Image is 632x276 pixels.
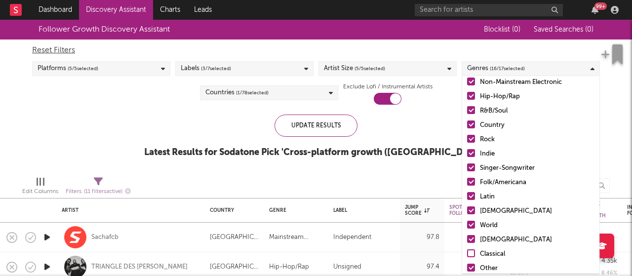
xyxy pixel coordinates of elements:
[32,44,600,56] div: Reset Filters
[480,248,594,260] div: Classical
[333,207,390,213] div: Label
[38,63,98,75] div: Platforms
[269,207,318,213] div: Genre
[490,63,525,75] span: ( 16 / 17 selected)
[480,91,594,103] div: Hip-Hop/Rap
[512,26,520,33] span: ( 0 )
[534,26,593,33] span: Saved Searches
[415,4,563,16] input: Search for artists
[480,119,594,131] div: Country
[91,263,188,272] a: TRIANGLE DES [PERSON_NAME]
[144,147,488,158] div: Latest Results for Sodatone Pick ' Cross-platform growth ([GEOGRAPHIC_DATA]) '
[594,2,607,10] div: 99 +
[449,261,484,273] div: 35.7k
[405,232,439,243] div: 97.8
[405,261,439,273] div: 97.4
[405,204,430,216] div: Jump Score
[480,162,594,174] div: Singer-Songwriter
[480,234,594,246] div: [DEMOGRAPHIC_DATA]
[601,258,617,264] div: 4.35k
[467,63,525,75] div: Genres
[205,87,269,99] div: Countries
[531,26,593,34] button: Saved Searches (0)
[480,77,594,88] div: Non-Mainstream Electronic
[480,191,594,203] div: Latin
[210,261,259,273] div: [GEOGRAPHIC_DATA]
[480,205,594,217] div: [DEMOGRAPHIC_DATA]
[22,173,58,202] div: Edit Columns
[484,26,520,33] span: Blocklist
[68,63,98,75] span: ( 5 / 5 selected)
[84,189,122,195] span: ( 11 filters active)
[343,81,433,93] label: Exclude Lofi / Instrumental Artists
[269,232,323,243] div: Mainstream Electronic
[275,115,357,137] div: Update Results
[181,63,231,75] div: Labels
[210,232,259,243] div: [GEOGRAPHIC_DATA]
[595,270,617,276] div: 8.46 %
[480,177,594,189] div: Folk/Americana
[66,173,131,202] div: Filters(11 filters active)
[236,87,269,99] span: ( 1 / 78 selected)
[449,232,484,243] div: 8.49k
[355,63,385,75] span: ( 5 / 5 selected)
[210,207,254,213] div: Country
[480,105,594,117] div: R&B/Soul
[480,220,594,232] div: World
[269,261,309,273] div: Hip-Hop/Rap
[585,26,593,33] span: ( 0 )
[62,207,195,213] div: Artist
[22,186,58,197] div: Edit Columns
[333,261,361,273] div: Unsigned
[480,148,594,160] div: Indie
[480,263,594,275] div: Other
[592,6,598,14] button: 99+
[39,24,170,36] div: Follower Growth Discovery Assistant
[66,186,131,198] div: Filters
[201,63,231,75] span: ( 3 / 7 selected)
[449,204,479,216] div: Spotify Followers
[91,233,118,242] a: Sachafcb
[480,134,594,146] div: Rock
[333,232,371,243] div: Independent
[324,63,385,75] div: Artist Size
